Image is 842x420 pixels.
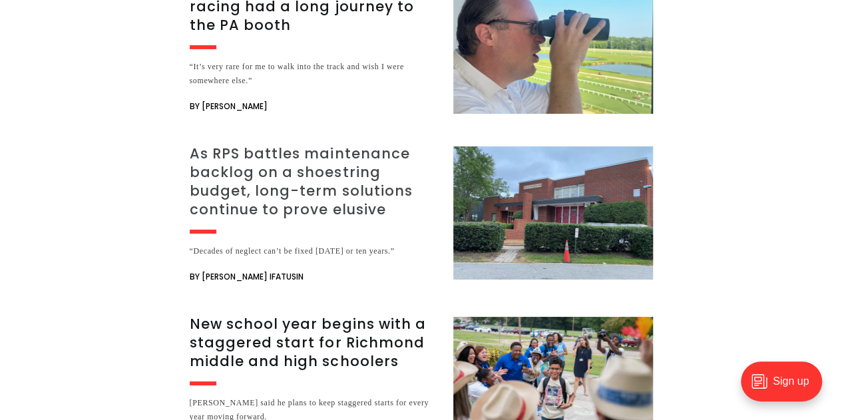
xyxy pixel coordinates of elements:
[190,269,304,285] span: By [PERSON_NAME] Ifatusin
[190,99,268,114] span: By [PERSON_NAME]
[190,244,437,258] div: “Decades of neglect can’t be fixed [DATE] or ten years.”
[190,144,437,219] h3: As RPS battles maintenance backlog on a shoestring budget, long-term solutions continue to prove ...
[190,315,437,371] h3: New school year begins with a staggered start for Richmond middle and high schoolers
[730,355,842,420] iframe: portal-trigger
[190,146,653,285] a: As RPS battles maintenance backlog on a shoestring budget, long-term solutions continue to prove ...
[190,60,437,88] div: “It’s very rare for me to walk into the track and wish I were somewhere else.”
[453,146,653,280] img: As RPS battles maintenance backlog on a shoestring budget, long-term solutions continue to prove ...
